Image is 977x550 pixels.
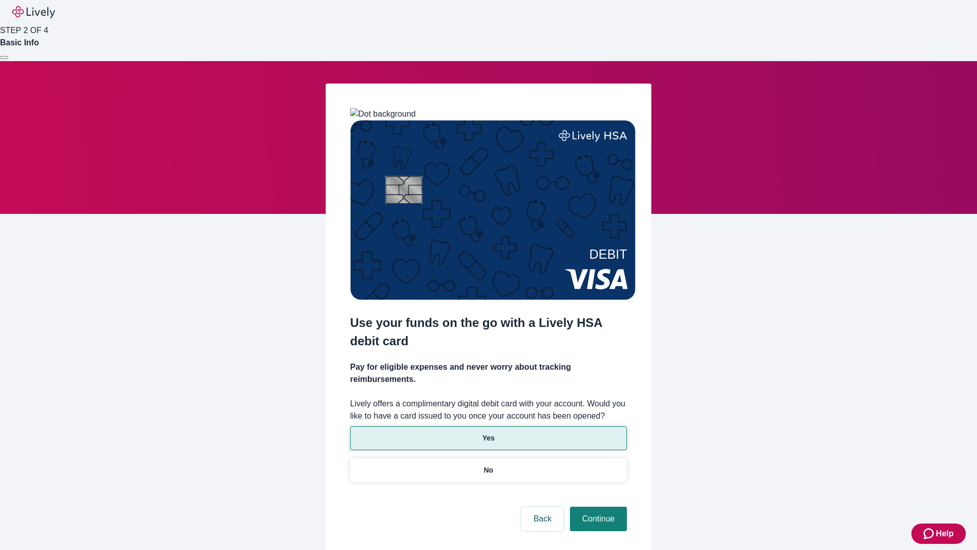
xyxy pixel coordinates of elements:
[350,426,627,450] button: Yes
[350,108,416,120] img: Dot background
[911,524,966,544] button: Zendesk support iconHelp
[12,6,55,18] img: Lively
[350,398,627,422] label: Lively offers a complimentary digital debit card with your account. Would you like to have a card...
[482,433,495,444] p: Yes
[936,528,954,540] span: Help
[350,120,636,300] img: Debit card
[570,507,627,531] button: Continue
[350,458,627,482] button: No
[350,314,627,350] h2: Use your funds on the go with a Lively HSA debit card
[484,465,494,476] p: No
[521,507,564,531] button: Back
[924,528,936,540] svg: Zendesk support icon
[350,361,627,386] h4: Pay for eligible expenses and never worry about tracking reimbursements.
